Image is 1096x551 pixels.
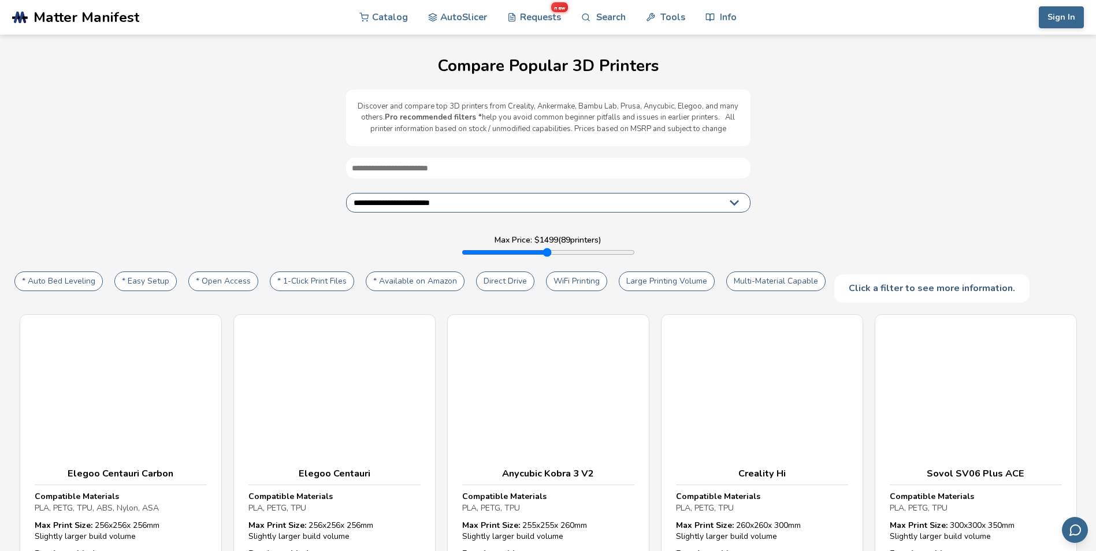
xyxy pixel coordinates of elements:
[248,491,333,502] strong: Compatible Materials
[462,520,634,542] div: 255 x 255 x 260 mm Slightly larger build volume
[35,520,207,542] div: 256 x 256 x 256 mm Slightly larger build volume
[248,520,306,531] strong: Max Print Size:
[462,468,634,479] h3: Anycubic Kobra 3 V2
[35,520,92,531] strong: Max Print Size:
[35,491,119,502] strong: Compatible Materials
[248,468,421,479] h3: Elegoo Centauri
[676,491,760,502] strong: Compatible Materials
[462,491,547,502] strong: Compatible Materials
[546,271,607,291] button: WiFi Printing
[14,271,103,291] button: * Auto Bed Leveling
[619,271,715,291] button: Large Printing Volume
[270,271,354,291] button: * 1-Click Print Files
[495,236,601,245] label: Max Price: $ 1499 ( 89 printers)
[890,520,1062,542] div: 300 x 300 x 350 mm Slightly larger build volume
[890,502,948,513] span: PLA, PETG, TPU
[676,502,734,513] span: PLA, PETG, TPU
[385,112,482,122] b: Pro recommended filters *
[676,520,848,542] div: 260 x 260 x 300 mm Slightly larger build volume
[676,520,734,531] strong: Max Print Size:
[476,271,534,291] button: Direct Drive
[462,502,520,513] span: PLA, PETG, TPU
[890,468,1062,479] h3: Sovol SV06 Plus ACE
[366,271,465,291] button: * Available on Amazon
[114,271,177,291] button: * Easy Setup
[890,491,974,502] strong: Compatible Materials
[35,468,207,479] h3: Elegoo Centauri Carbon
[551,2,568,12] span: new
[188,271,258,291] button: * Open Access
[35,502,159,513] span: PLA, PETG, TPU, ABS, Nylon, ASA
[34,9,139,25] span: Matter Manifest
[248,520,421,542] div: 256 x 256 x 256 mm Slightly larger build volume
[676,468,848,479] h3: Creality Hi
[834,274,1030,302] div: Click a filter to see more information.
[358,101,739,135] p: Discover and compare top 3D printers from Creality, Ankermake, Bambu Lab, Prusa, Anycubic, Elegoo...
[890,520,948,531] strong: Max Print Size:
[248,502,306,513] span: PLA, PETG, TPU
[12,57,1084,75] h1: Compare Popular 3D Printers
[462,520,520,531] strong: Max Print Size:
[1062,517,1088,543] button: Send feedback via email
[726,271,826,291] button: Multi-Material Capable
[1039,6,1084,28] button: Sign In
